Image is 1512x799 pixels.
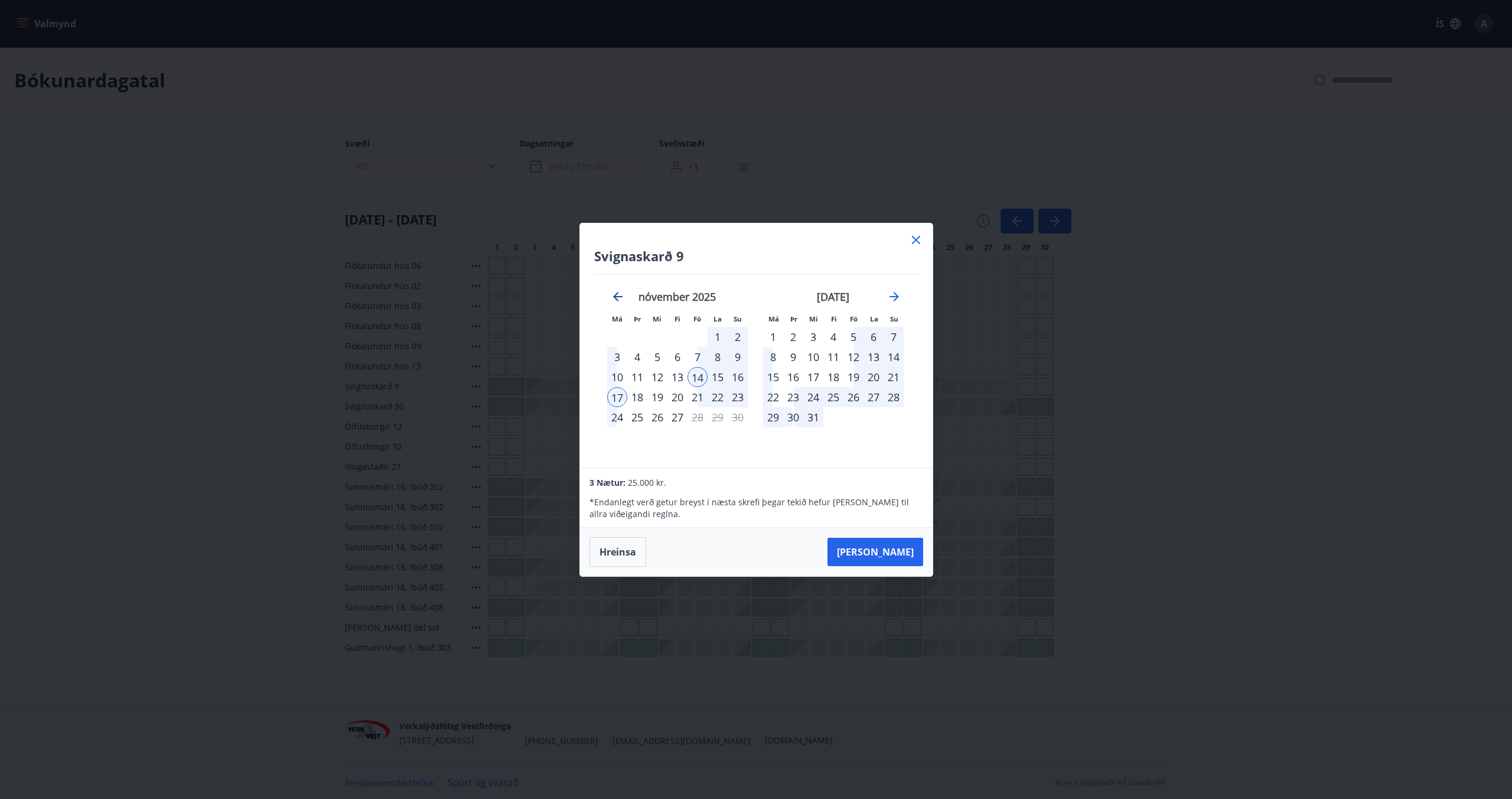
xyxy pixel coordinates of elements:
[817,290,849,304] strong: [DATE]
[611,290,625,304] div: Move backward to switch to the previous month.
[667,347,687,367] div: 6
[823,347,843,367] div: 11
[708,327,728,347] div: 1
[647,347,667,367] div: 5
[763,327,783,347] td: Choose mánudagur, 1. desember 2025 as your check-in date. It’s available.
[627,347,647,367] td: Choose þriðjudagur, 4. nóvember 2025 as your check-in date. It’s available.
[647,407,667,427] div: 26
[763,367,783,387] div: 15
[887,290,901,304] div: Move forward to switch to the next month.
[589,496,923,520] p: * Endanlegt verð getur breyst í næsta skrefi þegar tekið hefur [PERSON_NAME] til allra viðeigandi...
[763,407,783,427] div: 29
[783,367,803,387] td: Choose þriðjudagur, 16. desember 2025 as your check-in date. It’s available.
[863,327,884,347] td: Choose laugardagur, 6. desember 2025 as your check-in date. It’s available.
[713,314,722,323] small: La
[594,247,918,265] h4: Svignaskarð 9
[863,347,884,367] td: Choose laugardagur, 13. desember 2025 as your check-in date. It’s available.
[823,327,843,347] div: 4
[589,537,646,567] button: Hreinsa
[823,347,843,367] td: Choose fimmtudagur, 11. desember 2025 as your check-in date. It’s available.
[687,407,708,427] td: Choose föstudagur, 28. nóvember 2025 as your check-in date. It’s available.
[607,367,627,387] div: 10
[803,407,823,427] div: 31
[634,314,641,323] small: Þr
[594,275,918,453] div: Calendar
[647,367,667,387] div: 12
[708,347,728,367] div: 8
[803,327,823,347] td: Choose miðvikudagur, 3. desember 2025 as your check-in date. It’s available.
[823,387,843,407] div: 25
[674,314,680,323] small: Fi
[647,387,667,407] div: 19
[803,347,823,367] div: 10
[728,347,748,367] td: Choose sunnudagur, 9. nóvember 2025 as your check-in date. It’s available.
[823,367,843,387] td: Choose fimmtudagur, 18. desember 2025 as your check-in date. It’s available.
[667,367,687,387] div: 13
[763,347,783,367] div: 8
[728,387,748,407] div: 23
[763,387,783,407] div: 22
[693,314,701,323] small: Fö
[863,327,884,347] div: 6
[607,367,627,387] td: Choose mánudagur, 10. nóvember 2025 as your check-in date. It’s available.
[768,314,779,323] small: Má
[870,314,878,323] small: La
[884,367,904,387] div: 21
[831,314,837,323] small: Fi
[783,387,803,407] div: 23
[763,327,783,347] div: Aðeins innritun í boði
[638,290,716,304] strong: nóvember 2025
[627,367,647,387] td: Choose þriðjudagur, 11. nóvember 2025 as your check-in date. It’s available.
[687,367,708,387] td: Selected as start date. föstudagur, 14. nóvember 2025
[827,538,923,566] button: [PERSON_NAME]
[843,387,863,407] div: 26
[607,347,627,367] div: 3
[667,387,687,407] div: 20
[783,367,803,387] div: 16
[708,367,728,387] td: Selected. laugardagur, 15. nóvember 2025
[850,314,858,323] small: Fö
[667,407,687,427] div: 27
[607,407,627,427] div: 24
[803,387,823,407] td: Choose miðvikudagur, 24. desember 2025 as your check-in date. It’s available.
[863,387,884,407] td: Choose laugardagur, 27. desember 2025 as your check-in date. It’s available.
[607,407,627,427] td: Choose mánudagur, 24. nóvember 2025 as your check-in date. It’s available.
[667,407,687,427] td: Choose fimmtudagur, 27. nóvember 2025 as your check-in date. It’s available.
[843,367,863,387] div: 19
[708,407,728,427] td: Not available. laugardagur, 29. nóvember 2025
[708,347,728,367] td: Choose laugardagur, 8. nóvember 2025 as your check-in date. It’s available.
[687,407,708,427] div: Aðeins útritun í boði
[790,314,797,323] small: Þr
[783,407,803,427] div: 30
[607,347,627,367] td: Choose mánudagur, 3. nóvember 2025 as your check-in date. It’s available.
[728,327,748,347] div: 2
[783,347,803,367] td: Choose þriðjudagur, 9. desember 2025 as your check-in date. It’s available.
[884,367,904,387] td: Choose sunnudagur, 21. desember 2025 as your check-in date. It’s available.
[863,347,884,367] div: 13
[863,367,884,387] td: Choose laugardagur, 20. desember 2025 as your check-in date. It’s available.
[687,387,708,407] td: Choose föstudagur, 21. nóvember 2025 as your check-in date. It’s available.
[607,387,627,407] td: Selected as end date. mánudagur, 17. nóvember 2025
[843,387,863,407] td: Choose föstudagur, 26. desember 2025 as your check-in date. It’s available.
[763,407,783,427] td: Choose mánudagur, 29. desember 2025 as your check-in date. It’s available.
[783,327,803,347] div: 2
[728,367,748,387] td: Selected. sunnudagur, 16. nóvember 2025
[803,407,823,427] td: Choose miðvikudagur, 31. desember 2025 as your check-in date. It’s available.
[890,314,898,323] small: Su
[763,387,783,407] td: Choose mánudagur, 22. desember 2025 as your check-in date. It’s available.
[803,367,823,387] div: 17
[728,387,748,407] td: Choose sunnudagur, 23. nóvember 2025 as your check-in date. It’s available.
[763,347,783,367] td: Choose mánudagur, 8. desember 2025 as your check-in date. It’s available.
[884,347,904,367] div: 14
[823,327,843,347] td: Choose fimmtudagur, 4. desember 2025 as your check-in date. It’s available.
[708,387,728,407] div: 22
[783,407,803,427] td: Choose þriðjudagur, 30. desember 2025 as your check-in date. It’s available.
[884,387,904,407] td: Choose sunnudagur, 28. desember 2025 as your check-in date. It’s available.
[884,327,904,347] td: Choose sunnudagur, 7. desember 2025 as your check-in date. It’s available.
[687,347,708,367] td: Choose föstudagur, 7. nóvember 2025 as your check-in date. It’s available.
[809,314,818,323] small: Mi
[843,347,863,367] td: Choose föstudagur, 12. desember 2025 as your check-in date. It’s available.
[734,314,742,323] small: Su
[884,347,904,367] td: Choose sunnudagur, 14. desember 2025 as your check-in date. It’s available.
[803,327,823,347] div: 3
